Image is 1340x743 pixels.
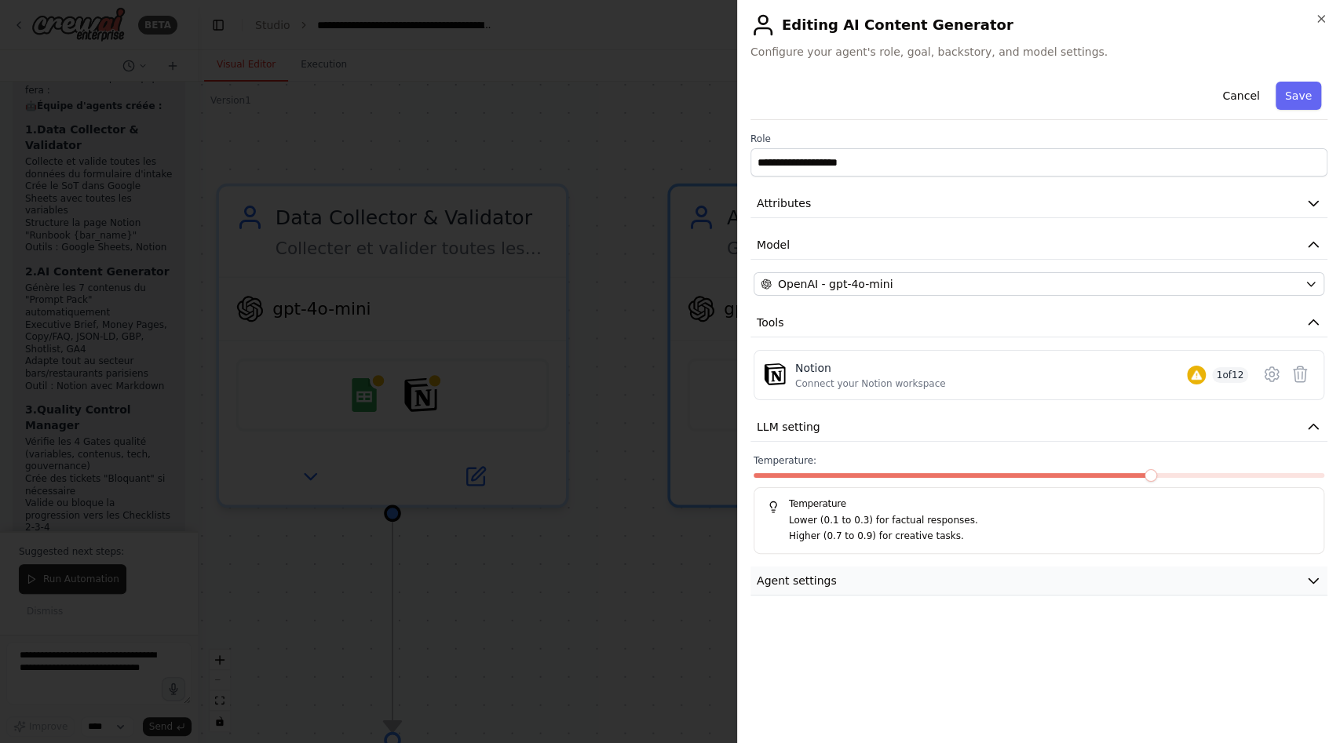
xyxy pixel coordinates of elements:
[757,315,784,330] span: Tools
[795,377,946,390] div: Connect your Notion workspace
[1276,82,1321,110] button: Save
[757,237,790,253] span: Model
[1286,360,1314,388] button: Delete tool
[750,189,1327,218] button: Attributes
[778,276,893,292] span: OpenAI - gpt-4o-mini
[750,413,1327,442] button: LLM setting
[764,363,786,385] img: Notion
[750,566,1327,595] button: Agent settings
[789,513,1311,529] p: Lower (0.1 to 0.3) for factual responses.
[750,13,1327,38] h2: Editing AI Content Generator
[750,231,1327,260] button: Model
[1212,367,1249,383] span: 1 of 12
[1213,82,1269,110] button: Cancel
[750,308,1327,337] button: Tools
[1258,360,1286,388] button: Configure tool
[750,133,1327,145] label: Role
[754,454,816,467] span: Temperature:
[795,360,946,376] div: Notion
[757,573,837,588] span: Agent settings
[754,272,1324,296] button: OpenAI - gpt-4o-mini
[757,195,811,211] span: Attributes
[757,419,820,435] span: LLM setting
[789,529,1311,545] p: Higher (0.7 to 0.9) for creative tasks.
[767,497,1311,510] h5: Temperature
[750,44,1327,60] span: Configure your agent's role, goal, backstory, and model settings.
